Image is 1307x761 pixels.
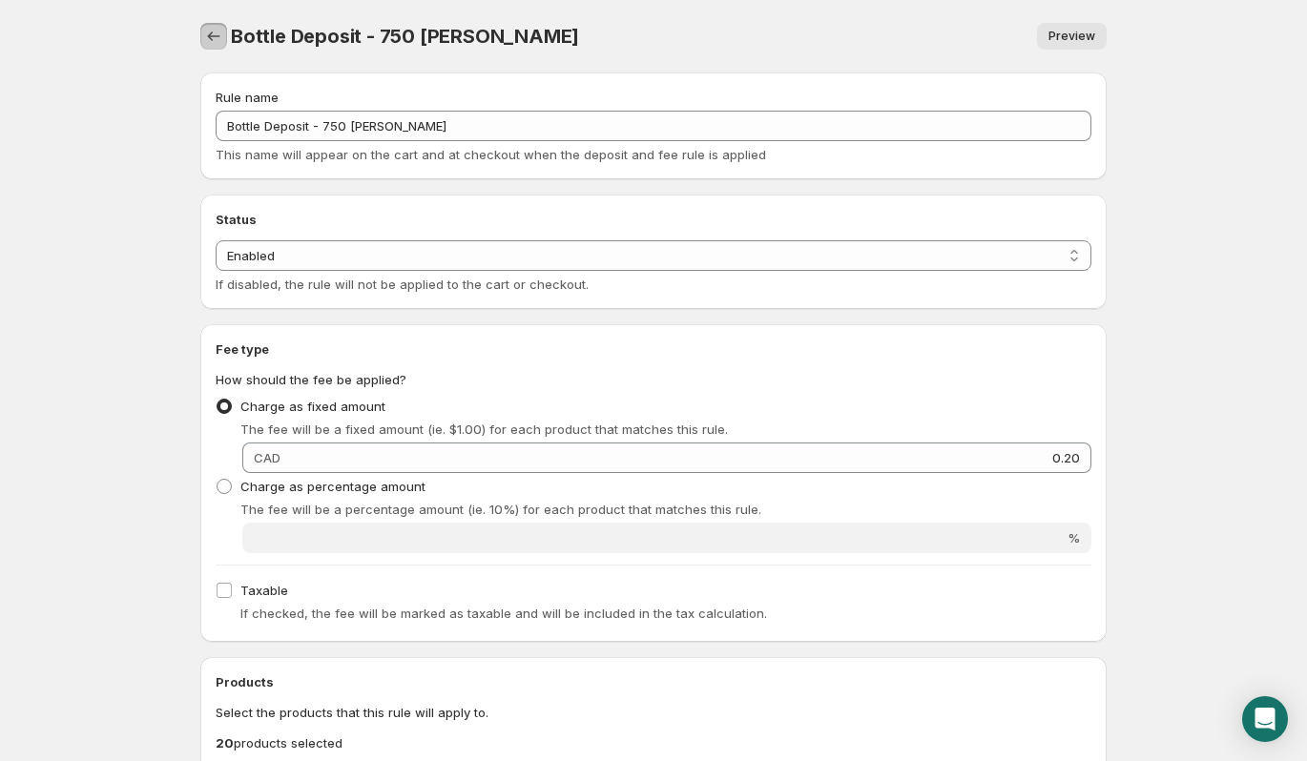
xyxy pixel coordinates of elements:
span: The fee will be a fixed amount (ie. $1.00) for each product that matches this rule. [240,422,728,437]
span: % [1068,530,1080,545]
span: This name will appear on the cart and at checkout when the deposit and fee rule is applied [216,147,766,162]
span: Charge as fixed amount [240,399,385,414]
h2: Status [216,210,1091,229]
a: Preview [1037,23,1107,50]
span: How should the fee be applied? [216,372,406,387]
div: Open Intercom Messenger [1242,696,1288,742]
span: If checked, the fee will be marked as taxable and will be included in the tax calculation. [240,606,767,621]
span: If disabled, the rule will not be applied to the cart or checkout. [216,277,589,292]
button: Settings [200,23,227,50]
span: CAD [254,450,280,465]
b: 20 [216,735,234,751]
span: Charge as percentage amount [240,479,425,494]
h2: Products [216,672,1091,691]
p: products selected [216,733,1091,752]
span: Preview [1048,29,1095,44]
p: The fee will be a percentage amount (ie. 10%) for each product that matches this rule. [240,500,1091,519]
span: Rule name [216,90,279,105]
h2: Fee type [216,339,1091,359]
p: Select the products that this rule will apply to. [216,703,1091,722]
span: Taxable [240,583,288,598]
span: Bottle Deposit - 750 [PERSON_NAME] [231,25,579,48]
